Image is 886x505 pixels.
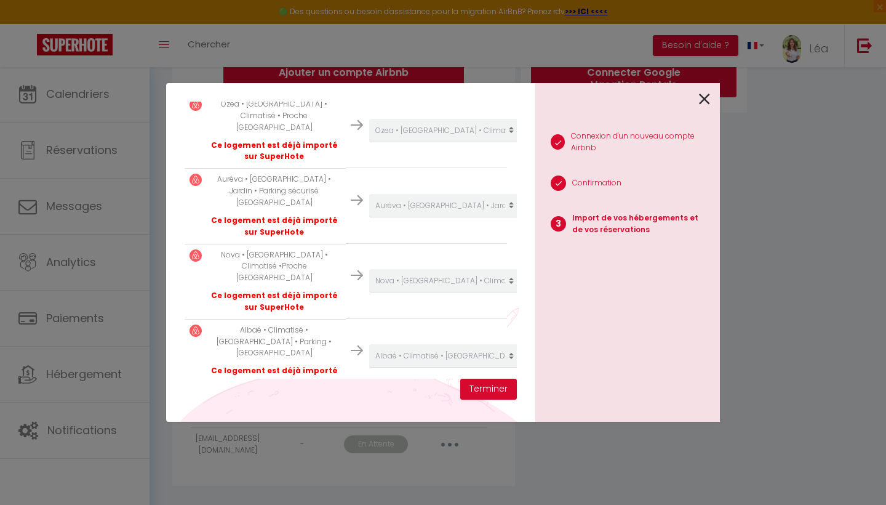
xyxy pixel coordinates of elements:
[208,290,341,313] p: Ce logement est déjà importé sur SuperHote
[571,131,710,154] p: Connexion d'un nouveau compte Airbnb
[572,212,710,236] p: Import de vos hébergements et de vos réservations
[208,215,341,238] p: Ce logement est déjà importé sur SuperHote
[208,99,341,134] p: Ozea • [GEOGRAPHIC_DATA] • Climatisé • Proche [GEOGRAPHIC_DATA]
[208,325,341,360] p: Albaé • Climatisé • [GEOGRAPHIC_DATA] • Parking • [GEOGRAPHIC_DATA]
[460,379,517,400] button: Terminer
[208,174,341,209] p: Auréva • [GEOGRAPHIC_DATA] • Jardin • Parking sécurisé [GEOGRAPHIC_DATA]
[208,249,341,285] p: Nova • [GEOGRAPHIC_DATA] • Climatisé •Proche [GEOGRAPHIC_DATA]
[551,216,566,232] span: 3
[572,177,621,189] p: Confirmation
[208,365,341,389] p: Ce logement est déjà importé sur SuperHote
[208,140,341,163] p: Ce logement est déjà importé sur SuperHote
